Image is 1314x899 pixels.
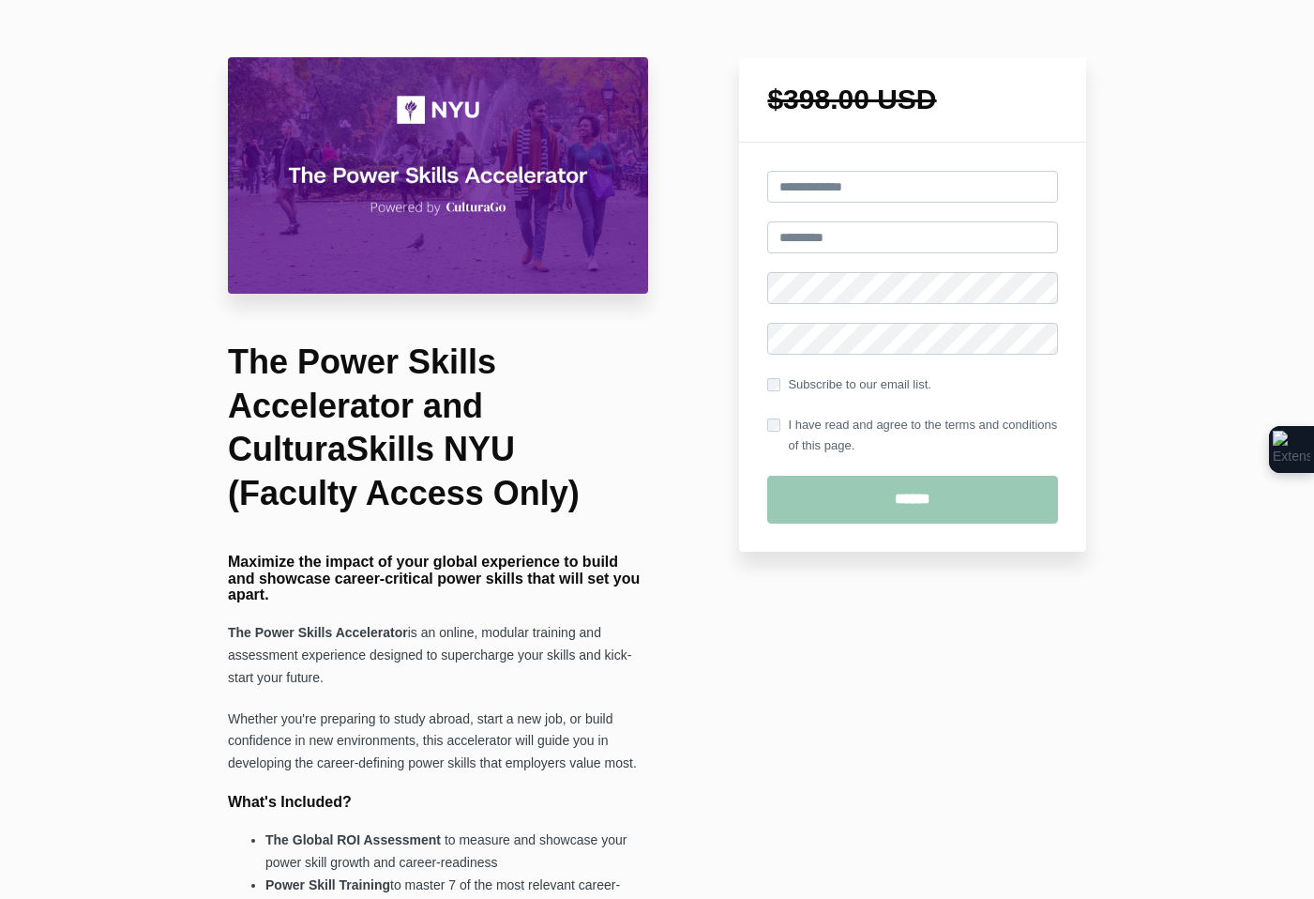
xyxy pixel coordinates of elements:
p: Whether you're preparing to study abroad, start a new job, or build confidence in new environment... [228,709,648,776]
strong: Power Skill Training [265,877,390,892]
label: I have read and agree to the terms and conditions of this page. [767,415,1058,456]
h4: Maximize the impact of your global experience to build and showcase career-critical power skills ... [228,554,648,603]
p: is an online, modular training and assessment experience designed to supercharge your skills and ... [228,622,648,690]
li: to measure and showcase your power skill growth and career-readiness [265,830,648,875]
strong: The Global ROI Assessment [265,832,441,847]
input: Subscribe to our email list. [767,378,780,391]
label: Subscribe to our email list. [767,374,930,395]
h4: What's Included? [228,794,648,811]
input: I have read and agree to the terms and conditions of this page. [767,419,780,432]
strong: The Power Skills Accelerator [228,625,408,640]
h1: The Power Skills Accelerator and CulturaSkills NYU (Faculty Access Only) [228,341,648,516]
img: Extension Icon [1273,431,1310,468]
img: df048d-50d-f7c-151f-a3e8a0be5b4c_Welcome_Video_Thumbnail_1_.png [228,57,648,294]
h1: $398.00 USD [767,85,1058,114]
